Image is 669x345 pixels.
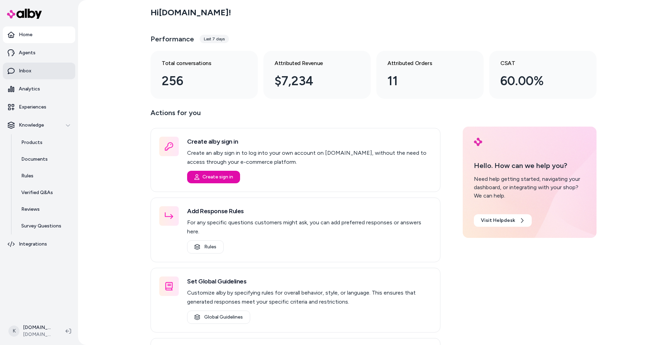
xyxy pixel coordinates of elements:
[8,326,20,337] span: K
[14,184,75,201] a: Verified Q&As
[3,81,75,97] a: Analytics
[21,156,48,163] p: Documents
[14,134,75,151] a: Products
[19,122,44,129] p: Knowledge
[489,51,597,99] a: CSAT 60.00%
[187,206,432,216] h3: Add Response Rules
[19,67,31,74] p: Inbox
[474,138,482,146] img: alby Logo
[500,72,574,90] div: 60.00%
[21,172,33,179] p: Rules
[474,214,532,227] a: Visit Helpdesk
[151,34,194,44] h3: Performance
[23,331,54,338] span: [DOMAIN_NAME]
[14,168,75,184] a: Rules
[3,236,75,252] a: Integrations
[21,223,61,230] p: Survey Questions
[187,171,240,183] button: Create sign in
[7,9,42,19] img: alby Logo
[21,189,53,196] p: Verified Q&As
[3,99,75,115] a: Experiences
[23,324,54,331] p: [DOMAIN_NAME] Shopify
[187,149,432,167] p: Create an alby sign in to log into your own account on [DOMAIN_NAME], without the need to access ...
[187,288,432,306] p: Customize alby by specifying rules for overall behavior, style, or language. This ensures that ge...
[19,241,47,248] p: Integrations
[4,320,60,342] button: K[DOMAIN_NAME] Shopify[DOMAIN_NAME]
[474,160,585,171] p: Hello. How can we help you?
[21,206,40,213] p: Reviews
[3,26,75,43] a: Home
[187,311,250,324] a: Global Guidelines
[14,218,75,234] a: Survey Questions
[387,59,461,67] h3: Attributed Orders
[187,276,432,286] h3: Set Global Guidelines
[14,151,75,168] a: Documents
[3,63,75,79] a: Inbox
[19,31,32,38] p: Home
[151,7,231,18] h2: Hi [DOMAIN_NAME] !
[14,201,75,218] a: Reviews
[187,137,432,146] h3: Create alby sign in
[263,51,371,99] a: Attributed Revenue $7,234
[151,51,258,99] a: Total conversations 256
[376,51,484,99] a: Attributed Orders 11
[200,35,229,43] div: Last 7 days
[19,104,46,111] p: Experiences
[275,59,348,67] h3: Attributed Revenue
[187,240,224,254] a: Rules
[3,45,75,61] a: Agents
[500,59,574,67] h3: CSAT
[3,117,75,134] button: Knowledge
[162,72,236,90] div: 256
[151,107,440,124] p: Actions for you
[474,175,585,200] div: Need help getting started, navigating your dashboard, or integrating with your shop? We can help.
[19,49,36,56] p: Agents
[387,72,461,90] div: 11
[187,218,432,236] p: For any specific questions customers might ask, you can add preferred responses or answers here.
[21,139,43,146] p: Products
[275,72,348,90] div: $7,234
[19,86,40,93] p: Analytics
[162,59,236,67] h3: Total conversations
